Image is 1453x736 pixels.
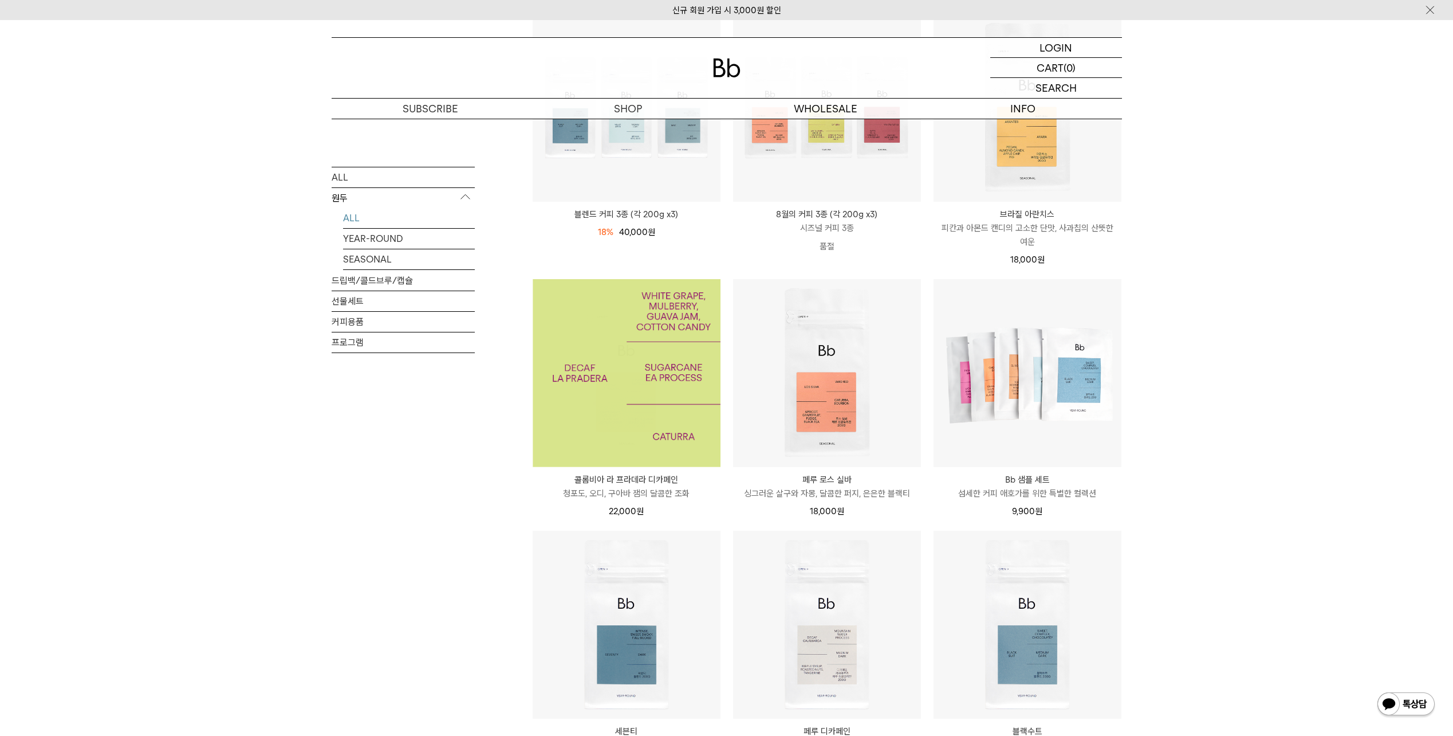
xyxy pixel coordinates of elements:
img: 세븐티 [533,531,720,719]
img: 블랙수트 [934,531,1121,719]
a: ALL [343,208,475,228]
span: 원 [1035,506,1042,516]
a: 커피용품 [332,311,475,331]
a: 블렌드 커피 3종 (각 200g x3) [533,208,720,221]
a: 콜롬비아 라 프라데라 디카페인 [533,279,720,467]
a: 선물세트 [332,291,475,311]
a: 드립백/콜드브루/캡슐 [332,270,475,290]
img: 페루 로스 실바 [733,279,921,467]
p: 원두 [332,187,475,208]
a: SHOP [529,99,727,119]
p: CART [1037,58,1064,77]
p: WHOLESALE [727,99,924,119]
p: (0) [1064,58,1076,77]
p: 시즈널 커피 3종 [733,221,921,235]
span: 원 [1037,255,1045,265]
img: 로고 [713,58,741,77]
a: SUBSCRIBE [332,99,529,119]
span: 18,000 [1010,255,1045,265]
a: LOGIN [990,38,1122,58]
p: 피칸과 아몬드 캔디의 고소한 단맛, 사과칩의 산뜻한 여운 [934,221,1121,249]
a: Bb 샘플 세트 섬세한 커피 애호가를 위한 특별한 컬렉션 [934,473,1121,500]
span: 18,000 [810,506,844,516]
span: 원 [648,227,655,237]
a: 페루 로스 실바 싱그러운 살구와 자몽, 달콤한 퍼지, 은은한 블랙티 [733,473,921,500]
p: LOGIN [1039,38,1072,57]
a: 신규 회원 가입 시 3,000원 할인 [672,5,781,15]
p: 8월의 커피 3종 (각 200g x3) [733,208,921,221]
p: INFO [924,99,1122,119]
img: Bb 샘플 세트 [934,279,1121,467]
img: 카카오톡 채널 1:1 채팅 버튼 [1376,691,1436,719]
p: 섬세한 커피 애호가를 위한 특별한 컬렉션 [934,487,1121,500]
a: 콜롬비아 라 프라데라 디카페인 청포도, 오디, 구아바 잼의 달콤한 조화 [533,473,720,500]
div: 18% [598,225,613,239]
span: 22,000 [609,506,644,516]
p: SEARCH [1035,78,1077,98]
span: 원 [636,506,644,516]
a: CART (0) [990,58,1122,78]
span: 9,900 [1012,506,1042,516]
p: 품절 [733,235,921,258]
span: 40,000 [619,227,655,237]
a: YEAR-ROUND [343,228,475,248]
p: 페루 로스 실바 [733,473,921,487]
a: ALL [332,167,475,187]
p: 브라질 아란치스 [934,208,1121,221]
span: 원 [837,506,844,516]
img: 1000000482_add2_076.jpg [533,279,720,467]
img: 페루 디카페인 [733,531,921,719]
p: 청포도, 오디, 구아바 잼의 달콤한 조화 [533,487,720,500]
p: 싱그러운 살구와 자몽, 달콤한 퍼지, 은은한 블랙티 [733,487,921,500]
p: 콜롬비아 라 프라데라 디카페인 [533,473,720,487]
a: 브라질 아란치스 피칸과 아몬드 캔디의 고소한 단맛, 사과칩의 산뜻한 여운 [934,208,1121,249]
a: 8월의 커피 3종 (각 200g x3) 시즈널 커피 3종 [733,208,921,235]
a: 프로그램 [332,332,475,352]
p: Bb 샘플 세트 [934,473,1121,487]
a: SEASONAL [343,249,475,269]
